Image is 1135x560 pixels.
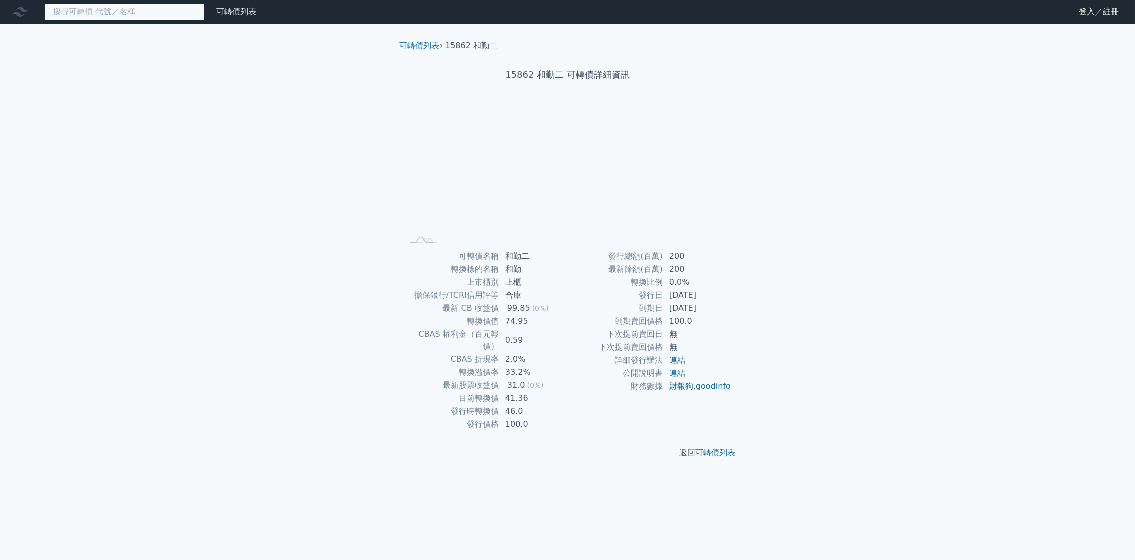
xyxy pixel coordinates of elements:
td: 74.95 [499,315,568,328]
a: 可轉債列表 [400,41,440,50]
td: 轉換標的名稱 [404,263,499,276]
td: 發行價格 [404,418,499,431]
a: 連結 [669,355,685,365]
td: 最新股票收盤價 [404,379,499,392]
a: 財報狗 [669,381,693,391]
td: 和勤二 [499,250,568,263]
td: 公開說明書 [568,367,663,380]
td: 33.2% [499,366,568,379]
a: 連結 [669,368,685,378]
td: 轉換比例 [568,276,663,289]
td: 46.0 [499,405,568,418]
td: 發行日 [568,289,663,302]
div: 99.85 [505,302,532,314]
td: 0.0% [663,276,732,289]
li: › [400,40,443,52]
span: (0%) [532,304,549,312]
td: 下次提前賣回日 [568,328,663,341]
td: , [663,380,732,393]
input: 搜尋可轉債 代號／名稱 [44,3,204,20]
td: 和勤 [499,263,568,276]
td: 無 [663,341,732,354]
td: [DATE] [663,289,732,302]
a: 登入／註冊 [1071,4,1127,20]
li: 15862 和勤二 [445,40,497,52]
a: 可轉債列表 [696,448,736,457]
td: 到期日 [568,302,663,315]
td: 100.0 [663,315,732,328]
td: CBAS 權利金（百元報價） [404,328,499,353]
td: CBAS 折現率 [404,353,499,366]
td: 上市櫃別 [404,276,499,289]
td: 2.0% [499,353,568,366]
td: 無 [663,328,732,341]
td: 41.36 [499,392,568,405]
td: [DATE] [663,302,732,315]
td: 合庫 [499,289,568,302]
td: 200 [663,263,732,276]
td: 最新餘額(百萬) [568,263,663,276]
td: 發行時轉換價 [404,405,499,418]
td: 可轉債名稱 [404,250,499,263]
td: 最新 CB 收盤價 [404,302,499,315]
h1: 15862 和勤二 可轉債詳細資訊 [392,68,744,82]
td: 0.59 [499,328,568,353]
td: 擔保銀行/TCRI信用評等 [404,289,499,302]
td: 轉換價值 [404,315,499,328]
td: 200 [663,250,732,263]
span: (0%) [527,381,543,389]
g: Chart [420,113,720,232]
p: 返回 [392,447,744,459]
td: 到期賣回價格 [568,315,663,328]
td: 詳細發行辦法 [568,354,663,367]
a: 可轉債列表 [216,7,256,16]
td: 轉換溢價率 [404,366,499,379]
a: goodinfo [696,381,731,391]
div: 31.0 [505,379,527,391]
td: 上櫃 [499,276,568,289]
td: 100.0 [499,418,568,431]
td: 目前轉換價 [404,392,499,405]
td: 財務數據 [568,380,663,393]
td: 下次提前賣回價格 [568,341,663,354]
td: 發行總額(百萬) [568,250,663,263]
